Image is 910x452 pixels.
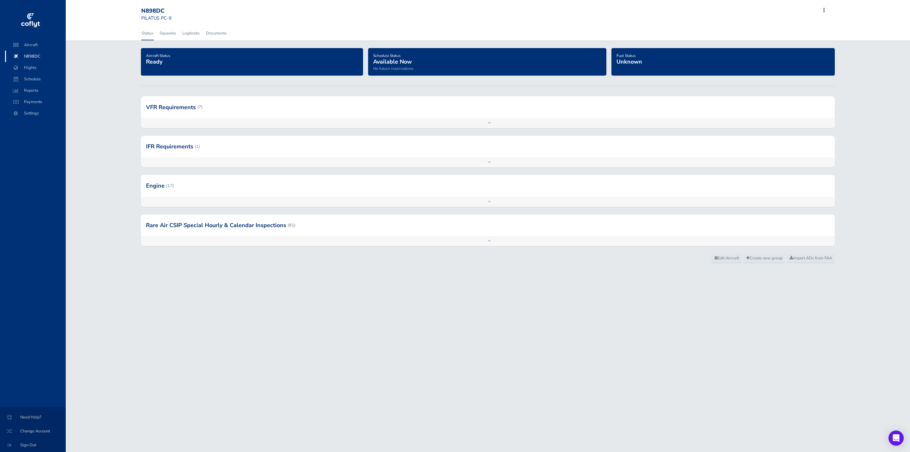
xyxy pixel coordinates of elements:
[616,53,636,58] span: Fuel Status
[714,255,739,261] span: Edit Aircraft
[616,58,642,65] span: Unknown
[146,53,170,58] span: Aircraft Status
[373,53,401,58] span: Schedule Status
[159,26,177,40] a: Squawks
[889,430,904,446] div: Open Intercom Messenger
[141,15,172,21] small: PILATUS PC-9
[141,26,154,40] a: Status
[8,439,58,451] span: Sign Out
[373,51,412,66] a: Schedule StatusAvailable Now
[11,51,59,62] span: N898DC
[11,96,59,108] span: Payments
[373,66,413,71] span: No future reservations
[11,73,59,85] span: Schedule
[11,62,59,73] span: Flights
[8,425,58,437] span: Change Account
[141,8,187,15] div: N898DC
[746,255,782,261] span: Create new group
[8,412,58,423] span: Need Help?
[11,108,59,119] span: Settings
[182,26,200,40] a: Logbooks
[146,58,162,65] span: Ready
[11,85,59,96] span: Reports
[373,58,412,65] span: Available Now
[790,255,832,261] span: Import ADs from FAA
[20,11,41,30] img: coflyt logo
[787,254,835,263] a: Import ADs from FAA
[743,254,785,263] a: Create new group
[205,26,227,40] a: Documents
[11,39,59,51] span: Aircraft
[712,254,742,263] a: Edit Aircraft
